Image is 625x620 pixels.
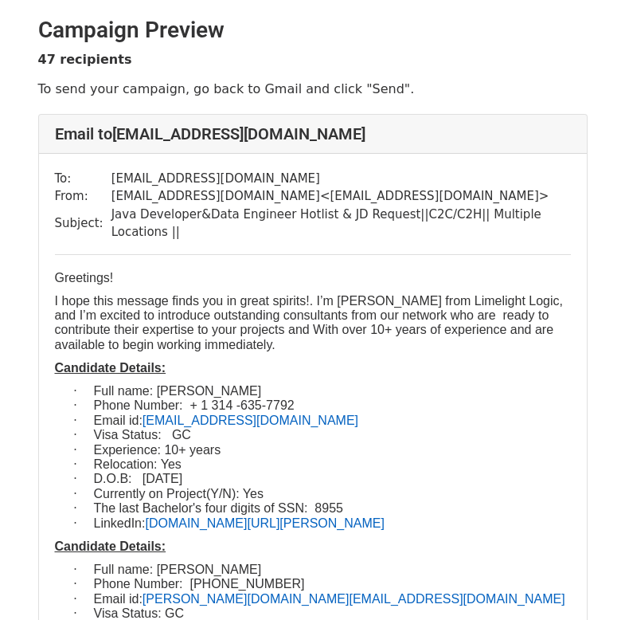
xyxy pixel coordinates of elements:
[74,414,571,428] p: Email id:
[74,428,94,441] span: ·
[55,206,111,241] td: Subject:
[38,52,132,67] strong: 47 recipients
[55,170,111,188] td: To:
[74,487,94,500] span: ·
[74,443,571,457] p: Experience: 10+ years
[55,294,571,353] p: I hope this message finds you in great spirits!. I’m [PERSON_NAME] from Limelight Logic, and I’m ...
[74,384,94,398] span: ·
[74,606,94,620] span: ·
[74,443,94,457] span: ·
[74,487,571,501] p: Currently on Project(Y/N): Yes
[55,271,571,285] p: Greetings!
[38,80,588,97] p: To send your campaign, go back to Gmail and click "Send".
[74,577,94,591] span: ·
[74,428,571,442] p: Visa Status: GC
[74,414,94,427] span: ·
[74,577,571,591] p: Phone Number: [PHONE_NUMBER]
[111,170,571,188] td: [EMAIL_ADDRESS][DOMAIN_NAME]
[74,563,94,576] span: ·
[74,563,571,577] p: Full name: [PERSON_NAME]
[55,124,571,143] h4: Email to [EMAIL_ADDRESS][DOMAIN_NAME]
[38,17,588,44] h2: Campaign Preview
[74,501,94,515] span: ·
[74,516,571,531] p: LinkedIn:
[55,540,166,553] u: Candidate Details:
[74,457,571,472] p: Relocation: Yes
[74,592,571,606] p: Email id:
[74,472,571,486] p: D.O.B: [DATE]
[55,187,111,206] td: From:
[74,592,94,606] span: ·
[74,384,571,398] p: Full name: [PERSON_NAME]
[74,398,94,412] span: ·
[74,457,94,471] span: ·
[145,516,385,530] a: [DOMAIN_NAME][URL][PERSON_NAME]
[111,206,571,241] td: Java Developer&Data Engineer Hotlist & JD Request||C2C/C2H|| Multiple Locations ||
[74,472,94,485] span: ·
[74,501,571,516] p: The last Bachelor's four digits of SSN: 8955
[143,592,565,606] a: [PERSON_NAME][DOMAIN_NAME][EMAIL_ADDRESS][DOMAIN_NAME]
[55,361,166,375] u: Candidate Details:
[74,516,94,530] span: ·
[143,414,358,427] a: [EMAIL_ADDRESS][DOMAIN_NAME]
[74,398,571,413] p: Phone Number: + 1 314 -635-7792
[111,187,571,206] td: [EMAIL_ADDRESS][DOMAIN_NAME] < [EMAIL_ADDRESS][DOMAIN_NAME] >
